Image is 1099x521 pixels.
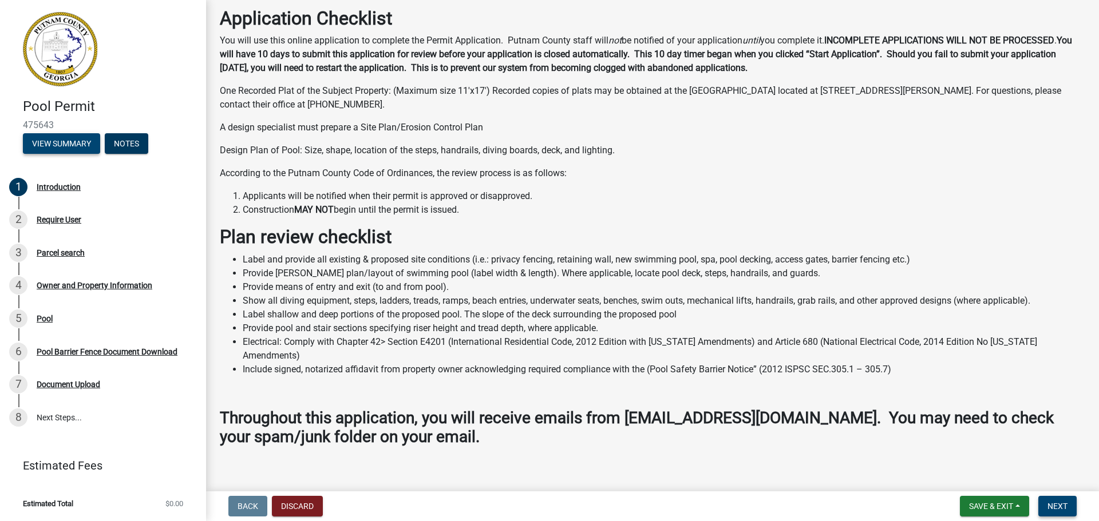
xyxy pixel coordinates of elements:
[969,502,1013,511] span: Save & Exit
[9,343,27,361] div: 6
[243,294,1085,308] li: Show all diving equipment, steps, ladders, treads, ramps, beach entries, underwater seats, benche...
[23,120,183,130] span: 475643
[243,267,1085,280] li: Provide [PERSON_NAME] plan/layout of swimming pool (label width & length). Where applicable, loca...
[37,281,152,289] div: Owner and Property Information
[23,500,73,507] span: Estimated Total
[294,204,334,215] strong: MAY NOT
[37,216,81,224] div: Require User
[220,166,1085,180] p: According to the Putnam County Code of Ordinances, the review process is as follows:
[23,133,100,154] button: View Summary
[37,315,53,323] div: Pool
[608,35,622,46] i: not
[220,7,392,29] strong: Application Checklist
[243,203,1085,217] li: Construction begin until the permit is issued.
[9,309,27,328] div: 5
[272,496,323,516] button: Discard
[37,249,85,257] div: Parcel search
[243,253,1085,267] li: Label and provide all existing & proposed site conditions (i.e.: privacy fencing, retaining wall,...
[243,280,1085,294] li: Provide means of entry and exit (to and from pool).
[105,133,148,154] button: Notes
[243,335,1085,363] li: Electrical: Comply with Chapter 42> Section E4201 (International Residential Code, 2012 Edition w...
[105,140,148,149] wm-modal-confirm: Notes
[220,408,1054,447] strong: Throughout this application, you will receive emails from [EMAIL_ADDRESS][DOMAIN_NAME]. You may n...
[220,144,1085,157] p: Design Plan of Pool: Size, shape, location of the steps, handrails, diving boards, deck, and ligh...
[9,210,27,229] div: 2
[824,35,1054,46] strong: INCOMPLETE APPLICATIONS WILL NOT BE PROCESSED
[9,375,27,393] div: 7
[23,98,197,115] h4: Pool Permit
[228,496,267,516] button: Back
[220,35,1072,73] strong: You will have 10 days to submit this application for review before your application is closed aut...
[37,348,177,356] div: Pool Barrier Fence Document Download
[220,84,1085,112] p: One Recorded Plat of the Subject Property: (Maximum size 11'x17') Recorded copies of plats may be...
[1047,502,1068,511] span: Next
[9,408,27,427] div: 8
[9,178,27,196] div: 1
[238,502,258,511] span: Back
[9,276,27,295] div: 4
[243,308,1085,321] li: Label shallow and deep portions of the proposed pool. The slope of the deck surrounding the propo...
[9,244,27,262] div: 3
[220,121,1085,134] p: A design specialist must prepare a Site Plan/Erosion Control Plan
[9,454,188,477] a: Estimated Fees
[742,35,760,46] i: until
[23,140,100,149] wm-modal-confirm: Summary
[37,380,100,388] div: Document Upload
[243,321,1085,335] li: Provide pool and stair sections specifying riser height and tread depth, where applicable.
[960,496,1029,516] button: Save & Exit
[220,34,1085,75] p: You will use this online application to complete the Permit Application. Putnam County staff will...
[243,363,1085,376] li: Include signed, notarized affidavit from property owner acknowledging required compliance with th...
[23,12,97,86] img: Putnam County, Georgia
[220,226,392,248] strong: Plan review checklist
[37,183,81,191] div: Introduction
[243,189,1085,203] li: Applicants will be notified when their permit is approved or disapproved.
[165,500,183,507] span: $0.00
[1038,496,1077,516] button: Next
